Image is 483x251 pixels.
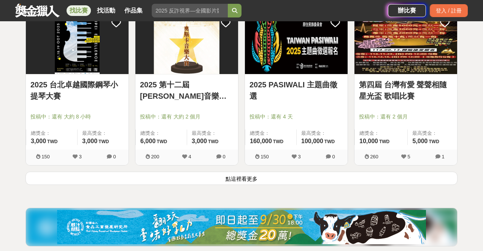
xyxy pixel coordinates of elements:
[188,154,191,159] span: 4
[30,79,124,102] a: 2025 台北卓越國際鋼琴小提琴大賽
[47,139,57,144] span: TWD
[151,154,159,159] span: 200
[31,129,73,137] span: 總獎金：
[359,138,378,144] span: 10,000
[388,4,426,17] a: 辦比賽
[273,139,283,144] span: TWD
[31,138,46,144] span: 3,000
[222,154,225,159] span: 0
[140,129,182,137] span: 總獎金：
[192,138,207,144] span: 3,000
[57,210,426,244] img: 0721bdb2-86f1-4b3e-8aa4-d67e5439bccf.jpg
[30,113,124,121] span: 投稿中：還有 大約 8 小時
[412,138,427,144] span: 5,000
[442,154,444,159] span: 1
[140,113,234,121] span: 投稿中：還有 大約 2 個月
[135,11,238,74] img: Cover Image
[250,138,272,144] span: 160,000
[250,129,292,137] span: 總獎金：
[192,129,234,137] span: 最高獎金：
[407,154,410,159] span: 5
[99,139,109,144] span: TWD
[113,154,116,159] span: 0
[152,4,228,17] input: 2025 反詐視界—全國影片競賽
[121,5,146,16] a: 作品集
[359,79,453,102] a: 第四屆 台灣有愛 聲聲相隨 星光盃 歌唱比賽
[82,138,97,144] span: 3,000
[298,154,300,159] span: 3
[301,129,343,137] span: 最高獎金：
[249,113,343,121] span: 投稿中：還有 4 天
[94,5,118,16] a: 找活動
[429,139,439,144] span: TWD
[249,79,343,102] a: 2025 PASIWALI 主題曲徵選
[332,154,335,159] span: 0
[157,139,167,144] span: TWD
[140,79,234,102] a: 2025 第十二屆[PERSON_NAME]音樂大賽
[261,154,269,159] span: 150
[25,172,458,185] button: 點這裡看更多
[67,5,91,16] a: 找比賽
[412,129,453,137] span: 最高獎金：
[379,139,389,144] span: TWD
[245,11,348,74] img: Cover Image
[354,11,457,74] img: Cover Image
[370,154,378,159] span: 260
[359,129,403,137] span: 總獎金：
[324,139,335,144] span: TWD
[41,154,50,159] span: 150
[26,11,129,74] img: Cover Image
[82,129,124,137] span: 最高獎金：
[208,139,218,144] span: TWD
[430,4,468,17] div: 登入 / 註冊
[301,138,323,144] span: 100,000
[359,113,453,121] span: 投稿中：還有 2 個月
[140,138,156,144] span: 6,000
[79,154,81,159] span: 3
